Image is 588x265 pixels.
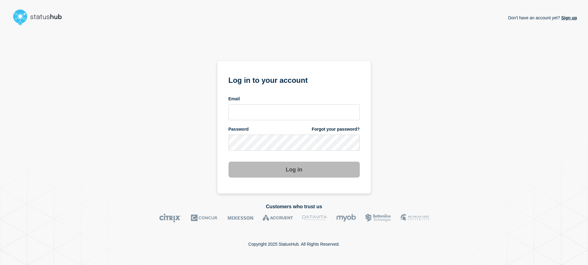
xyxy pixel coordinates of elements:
img: StatusHub logo [11,7,69,27]
input: email input [229,104,360,120]
img: Citrix logo [159,213,182,222]
span: Password [229,126,249,132]
h2: Customers who trust us [11,204,577,209]
h1: Log in to your account [229,74,360,85]
img: McKesson logo [228,213,253,222]
img: Concur logo [191,213,218,222]
img: Accruent logo [263,213,293,222]
button: Log in [229,162,360,178]
span: Email [229,96,240,102]
img: DataVita logo [302,213,327,222]
img: Bottomline logo [365,213,391,222]
img: myob logo [336,213,356,222]
p: Don't have an account yet? [508,10,577,25]
p: Copyright 2025 StatusHub. All Rights Reserved. [248,242,340,247]
a: Forgot your password? [312,126,359,132]
a: Sign up [560,15,577,20]
input: password input [229,135,360,151]
img: MSU logo [401,213,429,222]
